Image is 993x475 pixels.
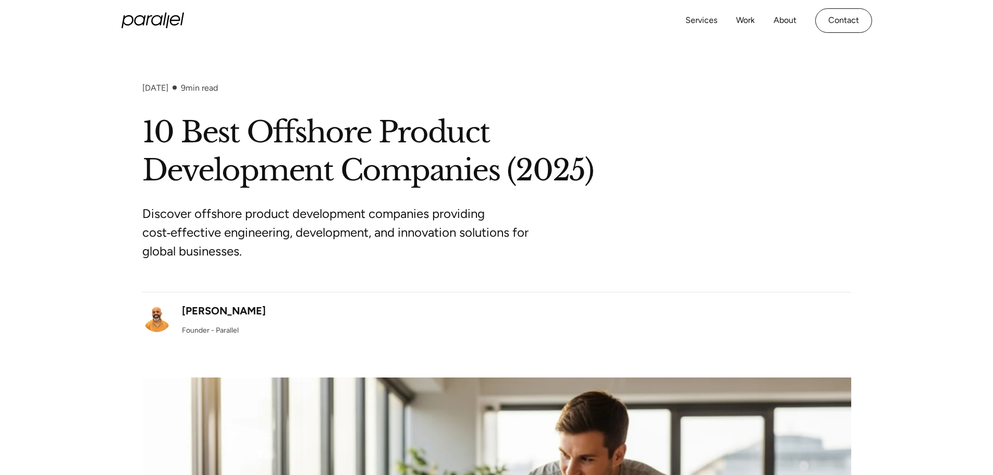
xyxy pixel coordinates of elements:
div: [PERSON_NAME] [182,303,266,319]
a: Services [685,13,717,28]
a: Work [736,13,755,28]
a: home [121,13,184,28]
div: min read [181,83,218,93]
a: [PERSON_NAME]Founder - Parallel [142,303,266,336]
h1: 10 Best Offshore Product Development Companies (2025) [142,114,851,190]
span: 9 [181,83,186,93]
div: Founder - Parallel [182,325,239,336]
img: Robin Dhanwani [142,303,171,332]
p: Discover offshore product development companies providing cost‑effective engineering, development... [142,204,533,261]
a: About [774,13,796,28]
div: [DATE] [142,83,168,93]
a: Contact [815,8,872,33]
